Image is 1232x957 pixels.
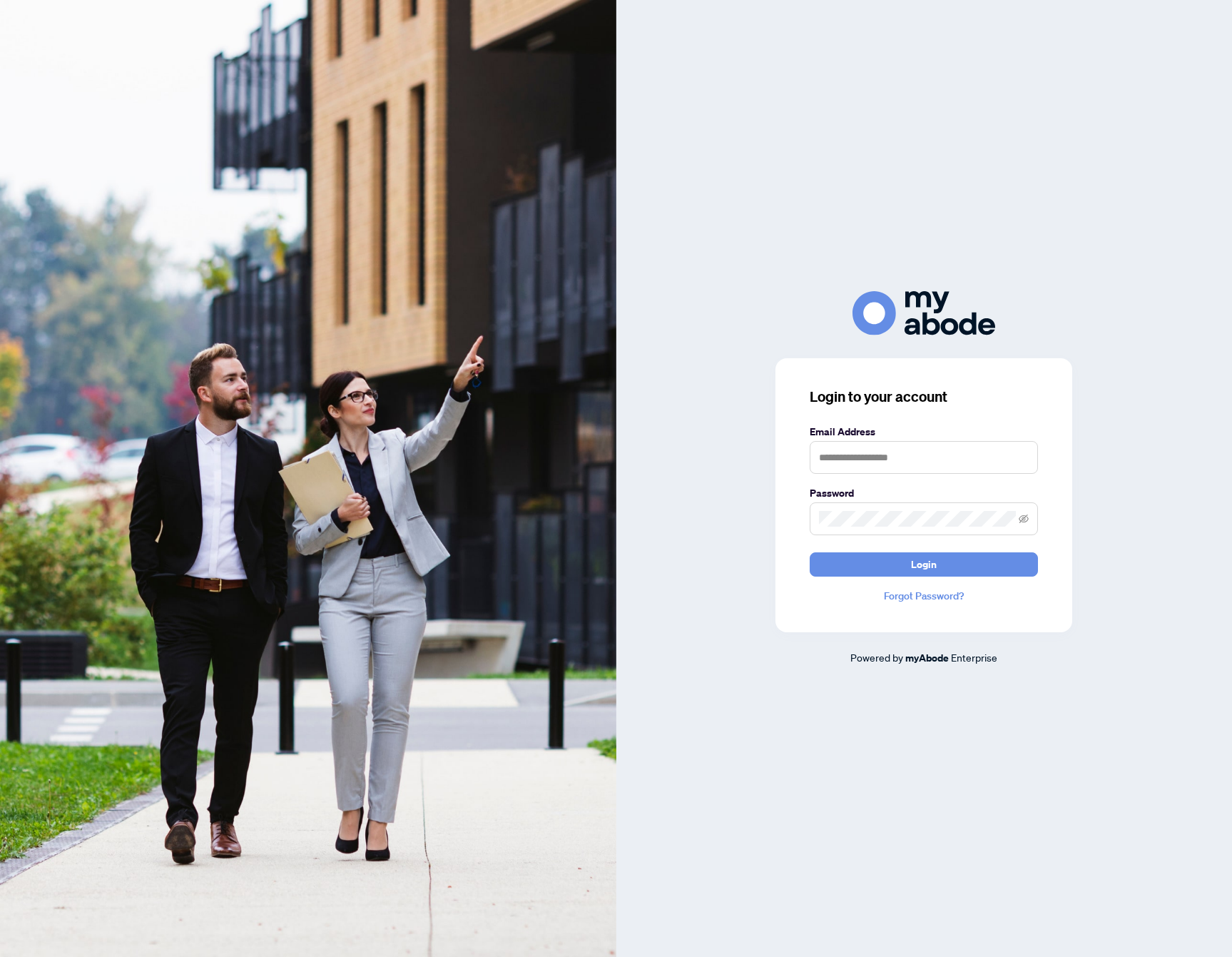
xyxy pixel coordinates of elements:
label: Password [810,485,1038,501]
button: Login [810,552,1038,577]
a: Forgot Password? [810,588,1038,604]
h3: Login to your account [810,387,1038,407]
img: ma-logo [852,291,995,335]
span: Login [911,553,937,576]
span: eye-invisible [1019,514,1029,524]
span: Powered by [850,651,903,664]
a: myAbode [905,650,949,666]
span: Enterprise [951,651,997,664]
label: Email Address [810,424,1038,440]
